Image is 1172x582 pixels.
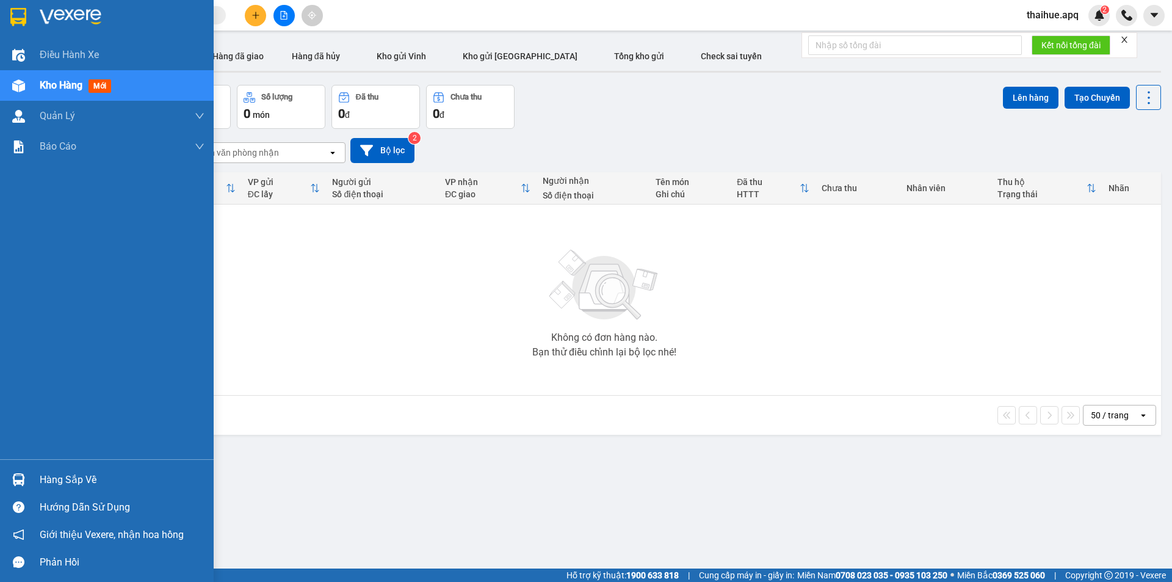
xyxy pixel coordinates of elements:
[242,172,327,205] th: Toggle SortBy
[12,473,25,486] img: warehouse-icon
[302,5,323,26] button: aim
[40,553,204,572] div: Phản hồi
[699,569,794,582] span: Cung cấp máy in - giấy in:
[997,189,1086,199] div: Trạng thái
[280,11,288,20] span: file-add
[906,183,985,193] div: Nhân viên
[408,132,421,144] sup: 2
[10,8,26,26] img: logo-vxr
[1017,7,1088,23] span: thaihue.apq
[532,347,676,357] div: Bạn thử điều chỉnh lại bộ lọc nhé!
[626,570,679,580] strong: 1900 633 818
[40,79,82,91] span: Kho hàng
[997,177,1086,187] div: Thu hộ
[1104,571,1113,580] span: copyright
[543,191,643,200] div: Số điện thoại
[822,183,894,193] div: Chưa thu
[89,79,111,93] span: mới
[12,79,25,92] img: warehouse-icon
[248,177,311,187] div: VP gửi
[1138,410,1148,420] svg: open
[1041,38,1101,52] span: Kết nối tổng đài
[566,569,679,582] span: Hỗ trợ kỹ thuật:
[40,108,75,123] span: Quản Lý
[737,177,800,187] div: Đã thu
[345,110,350,120] span: đ
[950,573,954,578] span: ⚪️
[1143,5,1165,26] button: caret-down
[1121,10,1132,21] img: phone-icon
[1094,10,1105,21] img: icon-new-feature
[195,142,204,151] span: down
[195,147,279,159] div: Chọn văn phòng nhận
[308,11,316,20] span: aim
[350,138,414,163] button: Bộ lọc
[356,93,378,101] div: Đã thu
[797,569,947,582] span: Miền Nam
[1065,87,1130,109] button: Tạo Chuyến
[1102,5,1107,14] span: 2
[439,172,537,205] th: Toggle SortBy
[273,5,295,26] button: file-add
[195,111,204,121] span: down
[244,106,250,121] span: 0
[40,139,76,154] span: Báo cáo
[1003,87,1058,109] button: Lên hàng
[1149,10,1160,21] span: caret-down
[737,189,800,199] div: HTTT
[332,189,433,199] div: Số điện thoại
[440,110,444,120] span: đ
[377,51,426,61] span: Kho gửi Vinh
[543,242,665,328] img: svg+xml;base64,PHN2ZyBjbGFzcz0ibGlzdC1wbHVnX19zdmciIHhtbG5zPSJodHRwOi8vd3d3LnczLm9yZy8yMDAwL3N2Zy...
[656,189,725,199] div: Ghi chú
[1101,5,1109,14] sup: 2
[993,570,1045,580] strong: 0369 525 060
[701,51,762,61] span: Check sai tuyến
[261,93,292,101] div: Số lượng
[253,110,270,120] span: món
[731,172,816,205] th: Toggle SortBy
[433,106,440,121] span: 0
[331,85,420,129] button: Đã thu0đ
[1120,35,1129,44] span: close
[463,51,577,61] span: Kho gửi [GEOGRAPHIC_DATA]
[13,529,24,540] span: notification
[957,569,1045,582] span: Miền Bắc
[13,501,24,513] span: question-circle
[1091,409,1129,421] div: 50 / trang
[40,47,99,62] span: Điều hành xe
[40,498,204,517] div: Hướng dẫn sử dụng
[656,177,725,187] div: Tên món
[332,177,433,187] div: Người gửi
[426,85,515,129] button: Chưa thu0đ
[543,176,643,186] div: Người nhận
[251,11,260,20] span: plus
[13,556,24,568] span: message
[292,51,340,61] span: Hàng đã hủy
[450,93,482,101] div: Chưa thu
[237,85,325,129] button: Số lượng0món
[328,148,338,158] svg: open
[338,106,345,121] span: 0
[245,5,266,26] button: plus
[551,333,657,343] div: Không có đơn hàng nào.
[12,140,25,153] img: solution-icon
[203,42,273,71] button: Hàng đã giao
[991,172,1102,205] th: Toggle SortBy
[1109,183,1155,193] div: Nhãn
[445,189,521,199] div: ĐC giao
[1054,569,1056,582] span: |
[445,177,521,187] div: VP nhận
[12,49,25,62] img: warehouse-icon
[808,35,1022,55] input: Nhập số tổng đài
[40,527,184,542] span: Giới thiệu Vexere, nhận hoa hồng
[12,110,25,123] img: warehouse-icon
[40,471,204,489] div: Hàng sắp về
[248,189,311,199] div: ĐC lấy
[836,570,947,580] strong: 0708 023 035 - 0935 103 250
[688,569,690,582] span: |
[614,51,664,61] span: Tổng kho gửi
[1032,35,1110,55] button: Kết nối tổng đài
